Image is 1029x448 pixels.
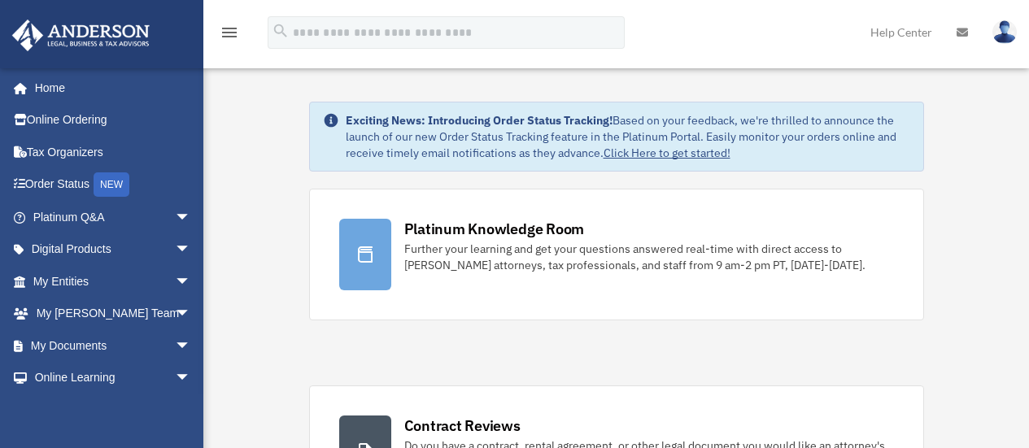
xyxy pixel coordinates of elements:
[94,172,129,197] div: NEW
[309,189,924,320] a: Platinum Knowledge Room Further your learning and get your questions answered real-time with dire...
[7,20,155,51] img: Anderson Advisors Platinum Portal
[11,72,207,104] a: Home
[175,362,207,395] span: arrow_drop_down
[346,113,613,128] strong: Exciting News: Introducing Order Status Tracking!
[220,28,239,42] a: menu
[404,415,521,436] div: Contract Reviews
[11,233,216,266] a: Digital Productsarrow_drop_down
[11,168,216,202] a: Order StatusNEW
[272,22,290,40] i: search
[175,233,207,267] span: arrow_drop_down
[11,201,216,233] a: Platinum Q&Aarrow_drop_down
[175,298,207,331] span: arrow_drop_down
[175,329,207,363] span: arrow_drop_down
[11,265,216,298] a: My Entitiesarrow_drop_down
[11,362,216,394] a: Online Learningarrow_drop_down
[220,23,239,42] i: menu
[404,219,585,239] div: Platinum Knowledge Room
[604,146,730,160] a: Click Here to get started!
[11,136,216,168] a: Tax Organizers
[346,112,910,161] div: Based on your feedback, we're thrilled to announce the launch of our new Order Status Tracking fe...
[404,241,894,273] div: Further your learning and get your questions answered real-time with direct access to [PERSON_NAM...
[11,298,216,330] a: My [PERSON_NAME] Teamarrow_drop_down
[175,201,207,234] span: arrow_drop_down
[11,104,216,137] a: Online Ordering
[11,329,216,362] a: My Documentsarrow_drop_down
[992,20,1017,44] img: User Pic
[175,265,207,298] span: arrow_drop_down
